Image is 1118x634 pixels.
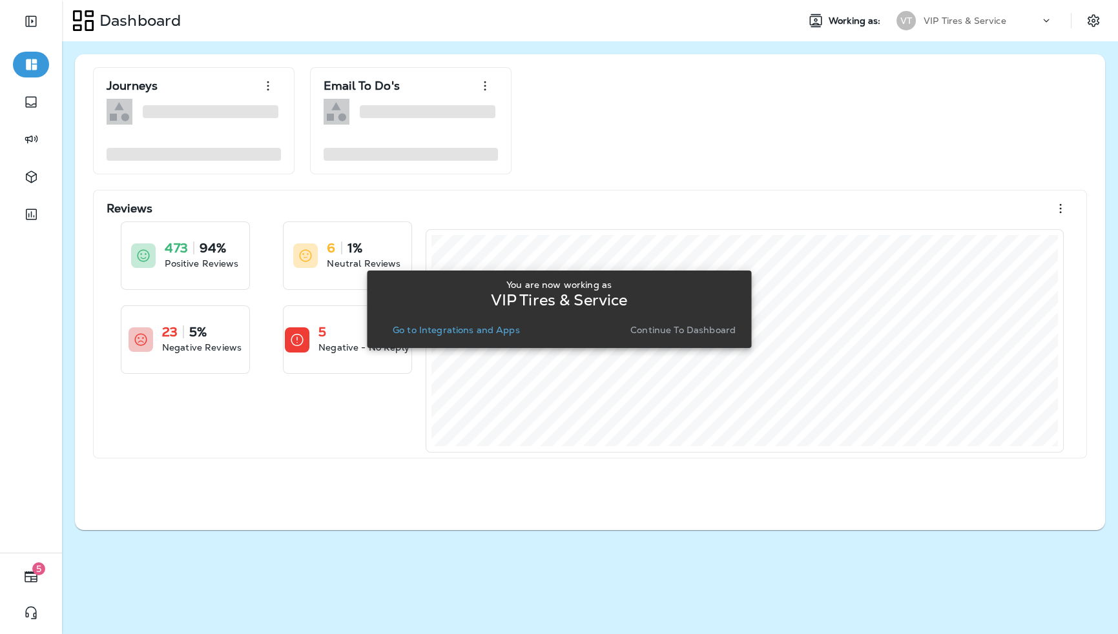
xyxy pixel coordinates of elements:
[347,241,362,254] p: 1%
[94,11,181,30] p: Dashboard
[162,325,178,338] p: 23
[506,280,612,290] p: You are now working as
[829,15,884,26] span: Working as:
[924,15,1006,26] p: VIP Tires & Service
[327,241,335,254] p: 6
[896,11,916,30] div: VT
[200,241,226,254] p: 94%
[107,202,152,215] p: Reviews
[189,325,207,338] p: 5%
[13,8,49,34] button: Expand Sidebar
[318,341,409,354] p: Negative - No Reply
[393,325,520,335] p: Go to Integrations and Apps
[13,564,49,589] button: 5
[165,241,187,254] p: 473
[107,79,158,92] p: Journeys
[165,257,238,270] p: Positive Reviews
[162,341,242,354] p: Negative Reviews
[318,325,326,338] p: 5
[491,295,628,305] p: VIP Tires & Service
[388,321,525,339] button: Go to Integrations and Apps
[327,257,400,270] p: Neutral Reviews
[625,321,741,339] button: Continue to Dashboard
[32,562,45,575] span: 5
[324,79,400,92] p: Email To Do's
[1082,9,1105,32] button: Settings
[630,325,736,335] p: Continue to Dashboard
